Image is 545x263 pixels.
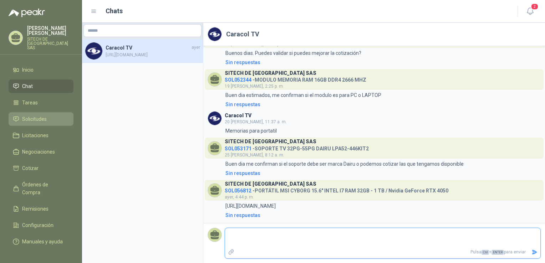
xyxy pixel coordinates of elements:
[22,205,49,213] span: Remisiones
[9,9,45,17] img: Logo peakr
[27,37,73,50] p: SITECH DE [GEOGRAPHIC_DATA] SAS
[225,71,316,75] h3: SITECH DE [GEOGRAPHIC_DATA] SAS
[22,115,47,123] span: Solicitudes
[22,99,38,107] span: Tareas
[208,112,221,125] img: Company Logo
[225,153,284,158] span: 25 [PERSON_NAME], 8:12 a. m.
[106,52,200,58] span: [URL][DOMAIN_NAME]
[9,63,73,77] a: Inicio
[491,250,504,255] span: ENTER
[225,188,251,194] span: SOL056812
[225,186,448,193] h4: - PORTÁTIL MSI CYBORG 15.6" INTEL I7 RAM 32GB - 1 TB / Nvidia GeForce RTX 4050
[531,3,539,10] span: 2
[225,49,361,57] p: Buenos dias. Puedes validar si puedes mejorar la cotización?
[22,221,54,229] span: Configuración
[9,96,73,109] a: Tareas
[225,75,366,82] h4: - MODULO MEMORIA RAM 16GB DDR4 2666 MHZ
[225,84,284,89] span: 19 [PERSON_NAME], 2:25 p. m.
[22,82,33,90] span: Chat
[22,164,39,172] span: Cotizar
[22,238,63,246] span: Manuales y ayuda
[225,202,276,210] p: [URL][DOMAIN_NAME]
[22,148,55,156] span: Negociaciones
[192,44,200,51] span: ayer
[208,27,221,41] img: Company Logo
[225,77,251,83] span: SOL052344
[9,202,73,216] a: Remisiones
[27,26,73,36] p: [PERSON_NAME] [PERSON_NAME]
[9,129,73,142] a: Licitaciones
[225,100,260,108] div: Sin respuestas
[106,6,123,16] h1: Chats
[9,235,73,248] a: Manuales y ayuda
[225,144,369,151] h4: - SOPORTE TV 32PG-55PG DAIRU LPA52-446KIT2
[225,119,287,124] span: 20 [PERSON_NAME], 11:37 a. m.
[82,39,203,63] a: Company LogoCaracol TVayer[URL][DOMAIN_NAME]
[482,250,489,255] span: Ctrl
[9,218,73,232] a: Configuración
[224,100,541,108] a: Sin respuestas
[224,211,541,219] a: Sin respuestas
[22,66,34,74] span: Inicio
[225,140,316,144] h3: SITECH DE [GEOGRAPHIC_DATA] SAS
[225,169,260,177] div: Sin respuestas
[225,146,251,151] span: SOL053171
[225,246,237,258] label: Adjuntar archivos
[225,127,277,135] p: Memorias para portatil
[237,246,529,258] p: Pulsa + para enviar
[225,160,464,168] p: Buen dia me confirman si el soporte debe ser marca Dairu o podemos cotizar las que tengamos dispo...
[9,79,73,93] a: Chat
[226,29,259,39] h2: Caracol TV
[225,211,260,219] div: Sin respuestas
[106,44,190,52] h4: Caracol TV
[22,131,49,139] span: Licitaciones
[224,169,541,177] a: Sin respuestas
[225,114,251,118] h3: Caracol TV
[22,181,67,196] span: Órdenes de Compra
[9,161,73,175] a: Cotizar
[224,58,541,66] a: Sin respuestas
[225,58,260,66] div: Sin respuestas
[9,178,73,199] a: Órdenes de Compra
[524,5,536,18] button: 2
[225,182,316,186] h3: SITECH DE [GEOGRAPHIC_DATA] SAS
[529,246,540,258] button: Enviar
[225,91,381,99] p: Buen dia estimados, me confirman si el modulo es para PC o LAPTOP
[85,42,102,60] img: Company Logo
[9,112,73,126] a: Solicitudes
[225,195,254,200] span: ayer, 4:44 p. m.
[9,145,73,159] a: Negociaciones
